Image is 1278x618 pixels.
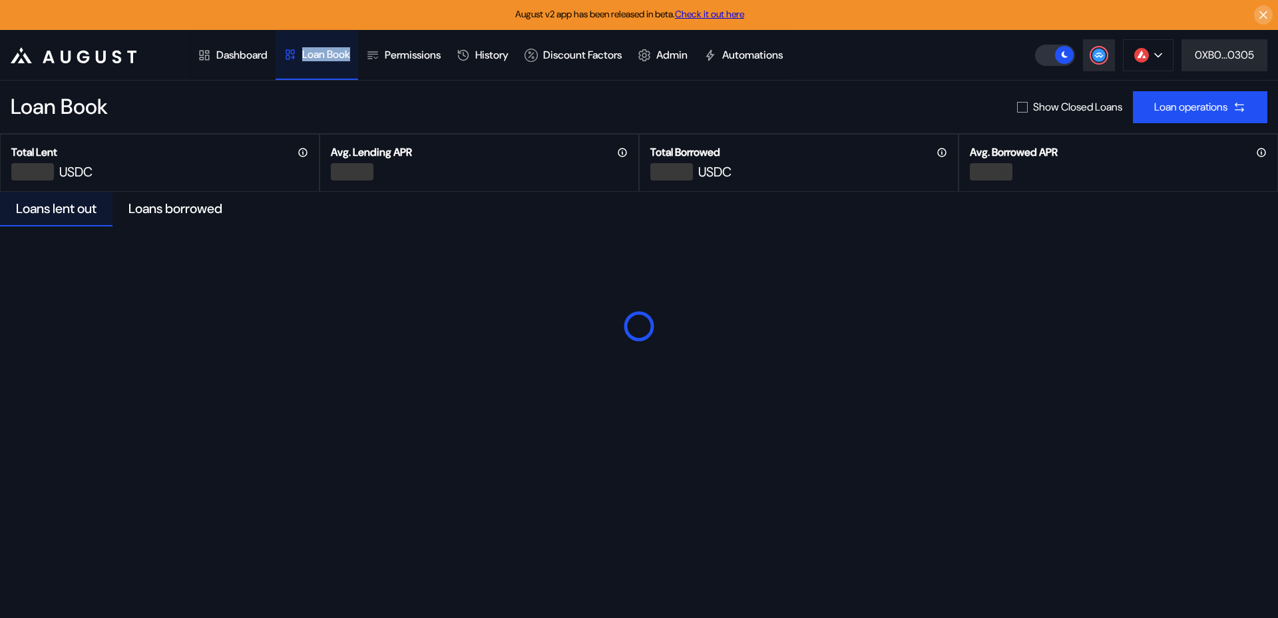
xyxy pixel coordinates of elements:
div: Admin [656,48,688,62]
a: Loan Book [276,31,358,80]
div: USDC [59,163,93,180]
div: USDC [698,163,732,180]
a: Automations [696,31,791,80]
div: Loan Book [11,93,108,121]
button: 0XB0...0305 [1181,39,1267,71]
div: History [475,48,509,62]
h2: Total Lent [11,145,57,159]
div: Automations [722,48,783,62]
h2: Total Borrowed [650,145,720,159]
div: Loans borrowed [128,200,222,217]
div: 0XB0...0305 [1195,48,1254,62]
div: Permissions [385,48,441,62]
div: Dashboard [216,48,268,62]
a: Admin [630,31,696,80]
a: Permissions [358,31,449,80]
div: Loan operations [1154,100,1227,114]
span: August v2 app has been released in beta. [515,8,744,20]
div: Loan Book [302,47,350,61]
button: Loan operations [1133,91,1267,123]
a: Discount Factors [517,31,630,80]
img: chain logo [1134,48,1149,63]
div: Loans lent out [16,200,97,217]
a: Check it out here [675,8,744,20]
a: History [449,31,517,80]
h2: Avg. Lending APR [331,145,412,159]
h2: Avg. Borrowed APR [970,145,1058,159]
label: Show Closed Loans [1033,100,1122,114]
div: Discount Factors [543,48,622,62]
a: Dashboard [190,31,276,80]
button: chain logo [1123,39,1173,71]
